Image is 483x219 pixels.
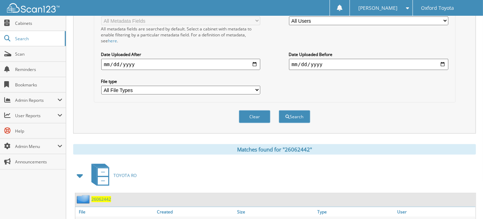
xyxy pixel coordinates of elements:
[101,59,261,70] input: start
[15,36,61,42] span: Search
[91,196,111,202] a: 26062442
[15,128,62,134] span: Help
[113,172,137,178] span: TOYOTA RO
[289,51,448,57] label: Date Uploaded Before
[239,110,270,123] button: Clear
[101,78,261,84] label: File type
[15,143,57,149] span: Admin Menu
[15,66,62,72] span: Reminders
[101,26,261,44] div: All metadata fields are searched by default. Select a cabinet with metadata to enable filtering b...
[395,207,476,217] a: User
[15,82,62,88] span: Bookmarks
[421,6,454,10] span: Oxford Toyota
[156,207,236,217] a: Created
[108,38,117,44] a: here
[77,195,91,204] img: folder2.png
[15,113,57,119] span: User Reports
[15,159,62,165] span: Announcements
[279,110,310,123] button: Search
[7,3,60,13] img: scan123-logo-white.svg
[15,97,57,103] span: Admin Reports
[235,207,316,217] a: Size
[15,51,62,57] span: Scan
[15,20,62,26] span: Cabinets
[101,51,261,57] label: Date Uploaded After
[73,144,476,155] div: Matches found for "26062442"
[358,6,398,10] span: [PERSON_NAME]
[75,207,156,217] a: File
[289,59,448,70] input: end
[87,162,137,189] a: TOYOTA RO
[448,185,483,219] iframe: Chat Widget
[316,207,396,217] a: Type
